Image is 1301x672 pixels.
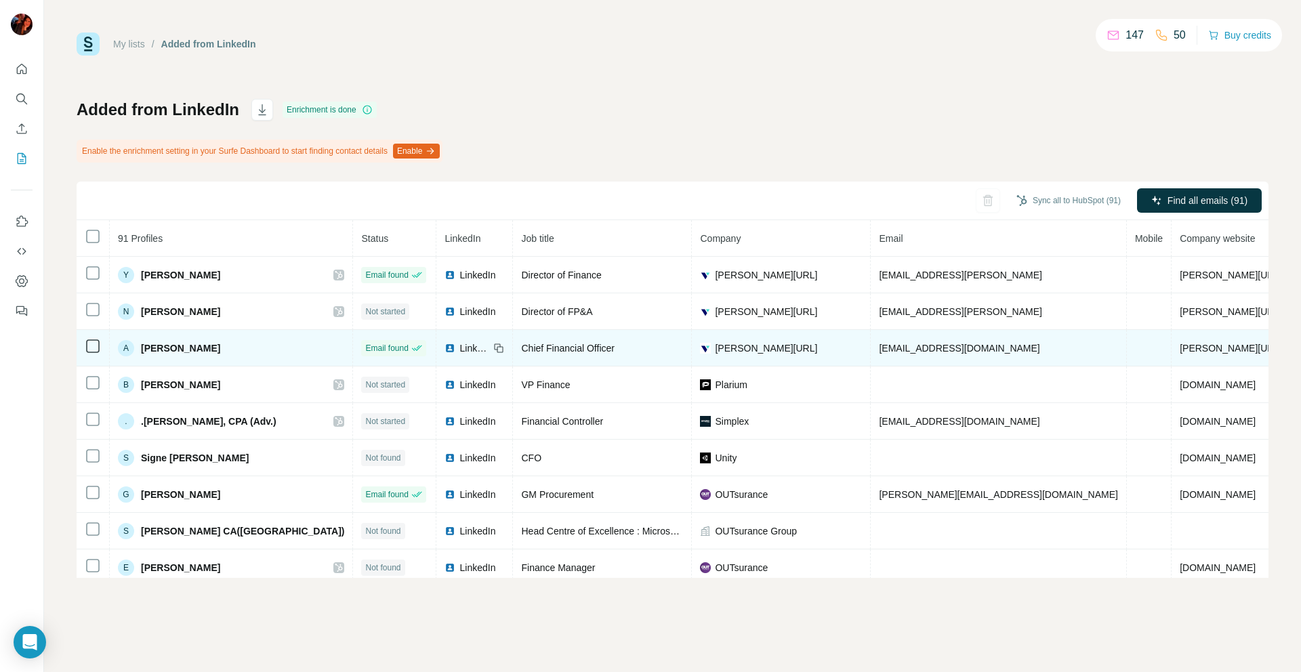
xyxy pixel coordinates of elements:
span: LinkedIn [459,415,495,428]
span: Head Centre of Excellence : Microsoft Dynamics 365 and Finance Datawarehouse (Saas) [521,526,898,537]
span: Not started [365,379,405,391]
img: LinkedIn logo [445,306,455,317]
span: Signe [PERSON_NAME] [141,451,249,465]
img: LinkedIn logo [445,416,455,427]
img: LinkedIn logo [445,270,455,280]
span: OUTsurance [715,561,768,574]
img: LinkedIn logo [445,453,455,463]
span: [PERSON_NAME][EMAIL_ADDRESS][DOMAIN_NAME] [879,489,1117,500]
span: Status [361,233,388,244]
div: N [118,303,134,320]
span: [PERSON_NAME] [141,268,220,282]
a: My lists [113,39,145,49]
img: LinkedIn logo [445,489,455,500]
div: . [118,413,134,429]
span: Not found [365,452,400,464]
img: company-logo [700,343,711,354]
button: Use Surfe API [11,239,33,264]
span: 91 Profiles [118,233,163,244]
span: Simplex [715,415,749,428]
img: LinkedIn logo [445,562,455,573]
span: [PERSON_NAME] [141,488,220,501]
div: S [118,450,134,466]
button: Sync all to HubSpot (91) [1007,190,1130,211]
span: Find all emails (91) [1168,194,1247,207]
span: CFO [521,453,541,463]
span: [DOMAIN_NAME] [1180,453,1256,463]
img: company-logo [700,306,711,317]
span: [PERSON_NAME][URL] [1180,270,1282,280]
span: Unity [715,451,737,465]
span: LinkedIn [459,561,495,574]
span: Job title [521,233,554,244]
span: Finance Manager [521,562,595,573]
li: / [152,37,154,51]
span: Email [879,233,903,244]
span: GM Procurement [521,489,594,500]
span: [EMAIL_ADDRESS][DOMAIN_NAME] [879,343,1039,354]
span: Director of FP&A [521,306,592,317]
img: company-logo [700,489,711,500]
img: LinkedIn logo [445,526,455,537]
span: [DOMAIN_NAME] [1180,562,1256,573]
div: E [118,560,134,576]
div: S [118,523,134,539]
span: [DOMAIN_NAME] [1180,489,1256,500]
span: [PERSON_NAME][URL] [715,341,817,355]
div: Open Intercom Messenger [14,626,46,658]
img: company-logo [700,453,711,463]
div: B [118,377,134,393]
span: [PERSON_NAME] [141,378,220,392]
span: Chief Financial Officer [521,343,614,354]
div: A [118,340,134,356]
span: Not found [365,525,400,537]
span: [PERSON_NAME][URL] [715,268,817,282]
img: company-logo [700,562,711,573]
span: [EMAIL_ADDRESS][DOMAIN_NAME] [879,416,1039,427]
span: [DOMAIN_NAME] [1180,379,1256,390]
button: My lists [11,146,33,171]
span: Email found [365,269,408,281]
span: VP Finance [521,379,570,390]
span: Email found [365,342,408,354]
p: 147 [1126,27,1144,43]
span: LinkedIn [459,378,495,392]
img: Avatar [11,14,33,35]
span: [PERSON_NAME][URL] [1180,306,1282,317]
span: .[PERSON_NAME], CPA (Adv.) [141,415,276,428]
img: company-logo [700,379,711,390]
img: Surfe Logo [77,33,100,56]
span: [PERSON_NAME][URL] [1180,343,1282,354]
span: LinkedIn [459,341,489,355]
span: LinkedIn [459,524,495,538]
div: Enable the enrichment setting in your Surfe Dashboard to start finding contact details [77,140,442,163]
button: Enable [393,144,440,159]
span: Company website [1180,233,1255,244]
div: Y [118,267,134,283]
span: Director of Finance [521,270,601,280]
img: company-logo [700,270,711,280]
span: Plarium [715,378,747,392]
span: LinkedIn [445,233,480,244]
span: Company [700,233,741,244]
button: Dashboard [11,269,33,293]
span: Not started [365,306,405,318]
span: Not started [365,415,405,427]
img: company-logo [700,416,711,427]
button: Search [11,87,33,111]
h1: Added from LinkedIn [77,99,239,121]
button: Quick start [11,57,33,81]
span: Email found [365,488,408,501]
span: LinkedIn [459,451,495,465]
button: Feedback [11,299,33,323]
button: Buy credits [1208,26,1271,45]
span: OUTsurance Group [715,524,797,538]
img: LinkedIn logo [445,379,455,390]
span: Financial Controller [521,416,603,427]
p: 50 [1174,27,1186,43]
span: [EMAIL_ADDRESS][PERSON_NAME] [879,270,1041,280]
span: [PERSON_NAME] [141,305,220,318]
div: G [118,486,134,503]
span: [PERSON_NAME] [141,341,220,355]
div: Enrichment is done [283,102,377,118]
